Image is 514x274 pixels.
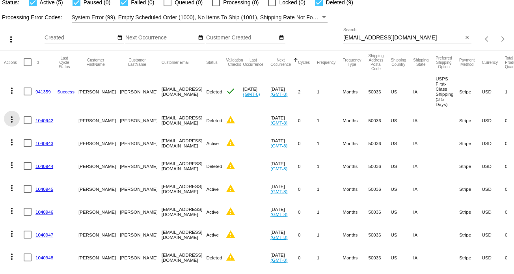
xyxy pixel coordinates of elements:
[459,74,482,109] mat-cell: Stripe
[120,246,161,269] mat-cell: [PERSON_NAME]
[317,155,343,177] mat-cell: 1
[120,58,154,67] button: Change sorting for CustomerLastName
[413,155,436,177] mat-cell: IA
[368,155,391,177] mat-cell: 50036
[7,138,17,147] mat-icon: more_vert
[226,161,235,170] mat-icon: warning
[482,60,498,65] button: Change sorting for CurrencyIso
[482,246,505,269] mat-cell: USD
[317,177,343,200] mat-cell: 1
[226,207,235,216] mat-icon: warning
[270,223,298,246] mat-cell: [DATE]
[391,58,406,67] button: Change sorting for ShippingCountry
[162,223,207,246] mat-cell: [EMAIL_ADDRESS][DOMAIN_NAME]
[120,74,161,109] mat-cell: [PERSON_NAME]
[343,109,368,132] mat-cell: Months
[162,60,190,65] button: Change sorting for CustomerEmail
[368,132,391,155] mat-cell: 50036
[45,35,115,41] input: Created
[368,54,384,71] button: Change sorting for ShippingPostcode
[206,60,217,65] button: Change sorting for Status
[206,255,222,260] span: Deleted
[413,200,436,223] mat-cell: IA
[35,89,51,94] a: 941359
[270,120,287,125] a: (GMT-8)
[226,252,235,262] mat-icon: warning
[4,50,24,74] mat-header-cell: Actions
[391,223,413,246] mat-cell: US
[270,143,287,148] a: (GMT-8)
[270,246,298,269] mat-cell: [DATE]
[413,132,436,155] mat-cell: IA
[413,109,436,132] mat-cell: IA
[162,74,207,109] mat-cell: [EMAIL_ADDRESS][DOMAIN_NAME]
[7,160,17,170] mat-icon: more_vert
[279,35,284,41] mat-icon: date_range
[206,186,219,192] span: Active
[162,155,207,177] mat-cell: [EMAIL_ADDRESS][DOMAIN_NAME]
[120,109,161,132] mat-cell: [PERSON_NAME]
[343,35,463,41] input: Search
[78,177,120,200] mat-cell: [PERSON_NAME]
[368,200,391,223] mat-cell: 50036
[368,246,391,269] mat-cell: 50036
[35,209,53,214] a: 1040946
[270,155,298,177] mat-cell: [DATE]
[206,89,222,94] span: Deleted
[125,35,196,41] input: Next Occurrence
[413,177,436,200] mat-cell: IA
[35,255,53,260] a: 1040948
[78,58,113,67] button: Change sorting for CustomerFirstName
[298,132,317,155] mat-cell: 0
[413,74,436,109] mat-cell: IA
[206,232,219,237] span: Active
[343,58,361,67] button: Change sorting for FrequencyType
[270,132,298,155] mat-cell: [DATE]
[243,74,271,109] mat-cell: [DATE]
[78,223,120,246] mat-cell: [PERSON_NAME]
[368,177,391,200] mat-cell: 50036
[343,177,368,200] mat-cell: Months
[270,58,291,67] button: Change sorting for NextOccurrenceUtc
[226,115,235,125] mat-icon: warning
[343,74,368,109] mat-cell: Months
[413,223,436,246] mat-cell: IA
[368,74,391,109] mat-cell: 50036
[413,58,428,67] button: Change sorting for ShippingState
[78,246,120,269] mat-cell: [PERSON_NAME]
[459,155,482,177] mat-cell: Stripe
[391,132,413,155] mat-cell: US
[391,109,413,132] mat-cell: US
[343,223,368,246] mat-cell: Months
[120,200,161,223] mat-cell: [PERSON_NAME]
[482,223,505,246] mat-cell: USD
[120,177,161,200] mat-cell: [PERSON_NAME]
[206,164,222,169] span: Deleted
[298,74,317,109] mat-cell: 2
[459,58,475,67] button: Change sorting for PaymentMethod.Type
[482,177,505,200] mat-cell: USD
[198,35,203,41] mat-icon: date_range
[35,118,53,123] a: 1040942
[482,132,505,155] mat-cell: USD
[317,246,343,269] mat-cell: 1
[2,14,62,21] span: Processing Error Codes:
[7,206,17,216] mat-icon: more_vert
[162,200,207,223] mat-cell: [EMAIL_ADDRESS][DOMAIN_NAME]
[298,109,317,132] mat-cell: 0
[206,141,219,146] span: Active
[368,109,391,132] mat-cell: 50036
[162,109,207,132] mat-cell: [EMAIL_ADDRESS][DOMAIN_NAME]
[459,223,482,246] mat-cell: Stripe
[317,132,343,155] mat-cell: 1
[368,223,391,246] mat-cell: 50036
[162,246,207,269] mat-cell: [EMAIL_ADDRESS][DOMAIN_NAME]
[482,200,505,223] mat-cell: USD
[120,132,161,155] mat-cell: [PERSON_NAME]
[162,177,207,200] mat-cell: [EMAIL_ADDRESS][DOMAIN_NAME]
[206,209,219,214] span: Active
[317,60,335,65] button: Change sorting for Frequency
[343,246,368,269] mat-cell: Months
[162,132,207,155] mat-cell: [EMAIL_ADDRESS][DOMAIN_NAME]
[7,229,17,239] mat-icon: more_vert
